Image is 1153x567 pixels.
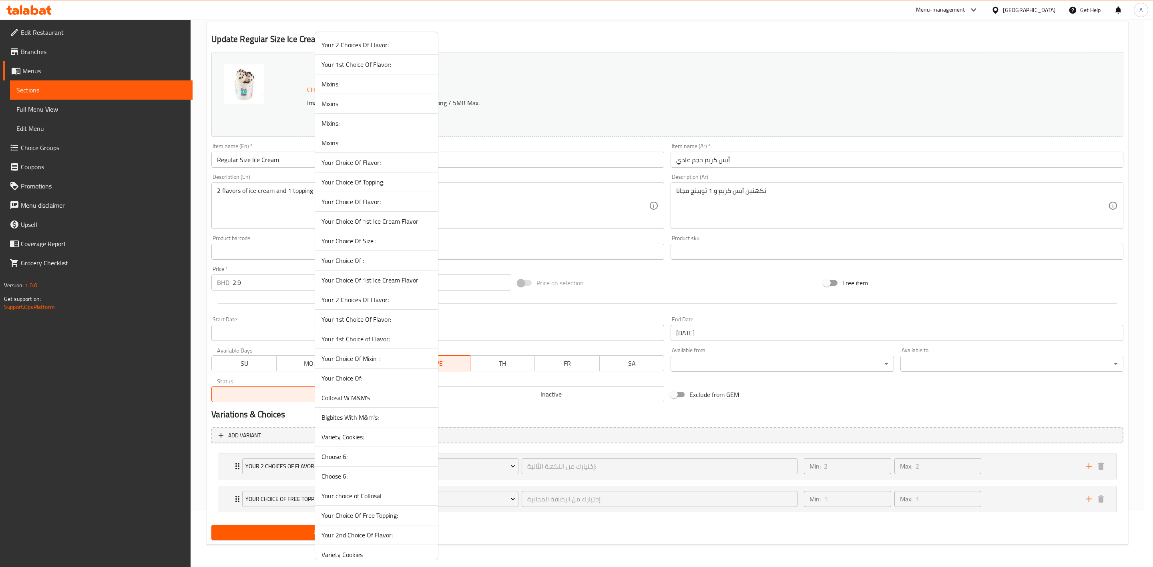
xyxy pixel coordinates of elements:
[321,530,432,540] span: Your 2nd Choice Of Flavor:
[321,197,432,206] span: Your Choice Of Flavor:
[321,99,432,108] span: Mixins
[321,432,432,442] span: Variety Cookies:
[321,138,432,148] span: Mixins
[321,315,432,324] span: Your 1st Choice Of Flavor:
[321,79,432,89] span: Mixins:
[321,393,432,403] span: Collosal W M&M's
[321,511,432,520] span: Your Choice Of Free Topping:
[321,413,432,422] span: Bigbites With M&m's:
[321,373,432,383] span: Your Choice Of:
[321,550,432,559] span: Variety Cookies
[321,334,432,344] span: Your 1st Choice of Flavor:
[321,40,432,50] span: Your 2 Choices Of Flavor:
[321,216,432,226] span: Your Choice Of 1st Ice Cream Flavor
[321,354,432,363] span: Your Choice Of Mixin :
[321,491,432,501] span: Your choice of Collosal
[321,275,432,285] span: Your Choice Of 1st Ice Cream Flavor
[321,177,432,187] span: Your Choice Of Topping:
[321,236,432,246] span: Your Choice Of Size :
[321,158,432,167] span: Your Choice Of Flavor:
[321,118,432,128] span: Mixins:
[321,452,432,461] span: Choose 6:
[321,295,432,305] span: Your 2 Choices Of Flavor:
[321,256,432,265] span: Your Choice Of :
[321,471,432,481] span: Choose 6:
[321,60,432,69] span: Your 1st Choice Of Flavor:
